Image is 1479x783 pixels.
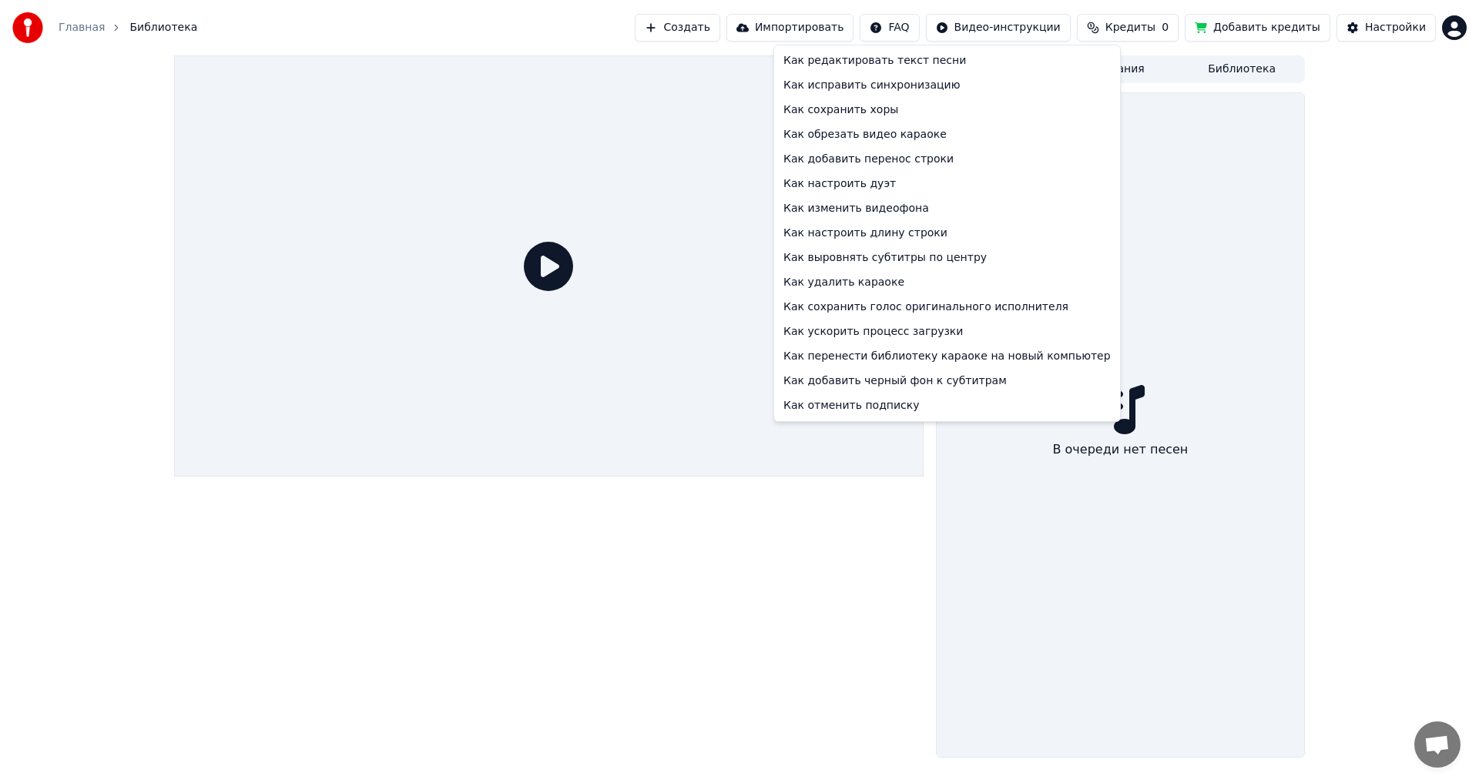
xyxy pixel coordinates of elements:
[777,98,1117,122] div: Как сохранить хоры
[777,270,1117,295] div: Как удалить караоке
[777,196,1117,221] div: Как изменить видеофона
[777,295,1117,320] div: Как сохранить голос оригинального исполнителя
[777,122,1117,147] div: Как обрезать видео караоке
[777,320,1117,344] div: Как ускорить процесс загрузки
[777,344,1117,369] div: Как перенести библиотеку караоке на новый компьютер
[777,221,1117,246] div: Как настроить длину строки
[777,246,1117,270] div: Как выровнять субтитры по центру
[777,147,1117,172] div: Как добавить перенос строки
[777,73,1117,98] div: Как исправить синхронизацию
[777,172,1117,196] div: Как настроить дуэт
[777,369,1117,393] div: Как добавить черный фон к субтитрам
[777,49,1117,73] div: Как редактировать текст песни
[777,393,1117,418] div: Как отменить подписку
